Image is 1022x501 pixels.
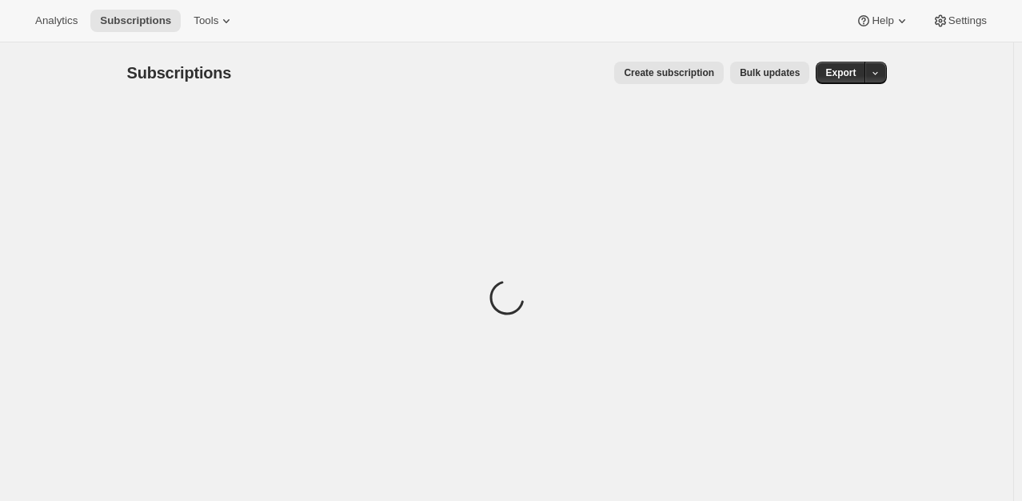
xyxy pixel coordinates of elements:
span: Bulk updates [740,66,800,79]
span: Subscriptions [127,64,232,82]
span: Export [825,66,856,79]
span: Settings [948,14,987,27]
button: Analytics [26,10,87,32]
button: Settings [923,10,996,32]
button: Export [816,62,865,84]
span: Subscriptions [100,14,171,27]
span: Create subscription [624,66,714,79]
button: Subscriptions [90,10,181,32]
span: Tools [194,14,218,27]
span: Analytics [35,14,78,27]
button: Bulk updates [730,62,809,84]
button: Create subscription [614,62,724,84]
button: Help [846,10,919,32]
button: Tools [184,10,244,32]
span: Help [872,14,893,27]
